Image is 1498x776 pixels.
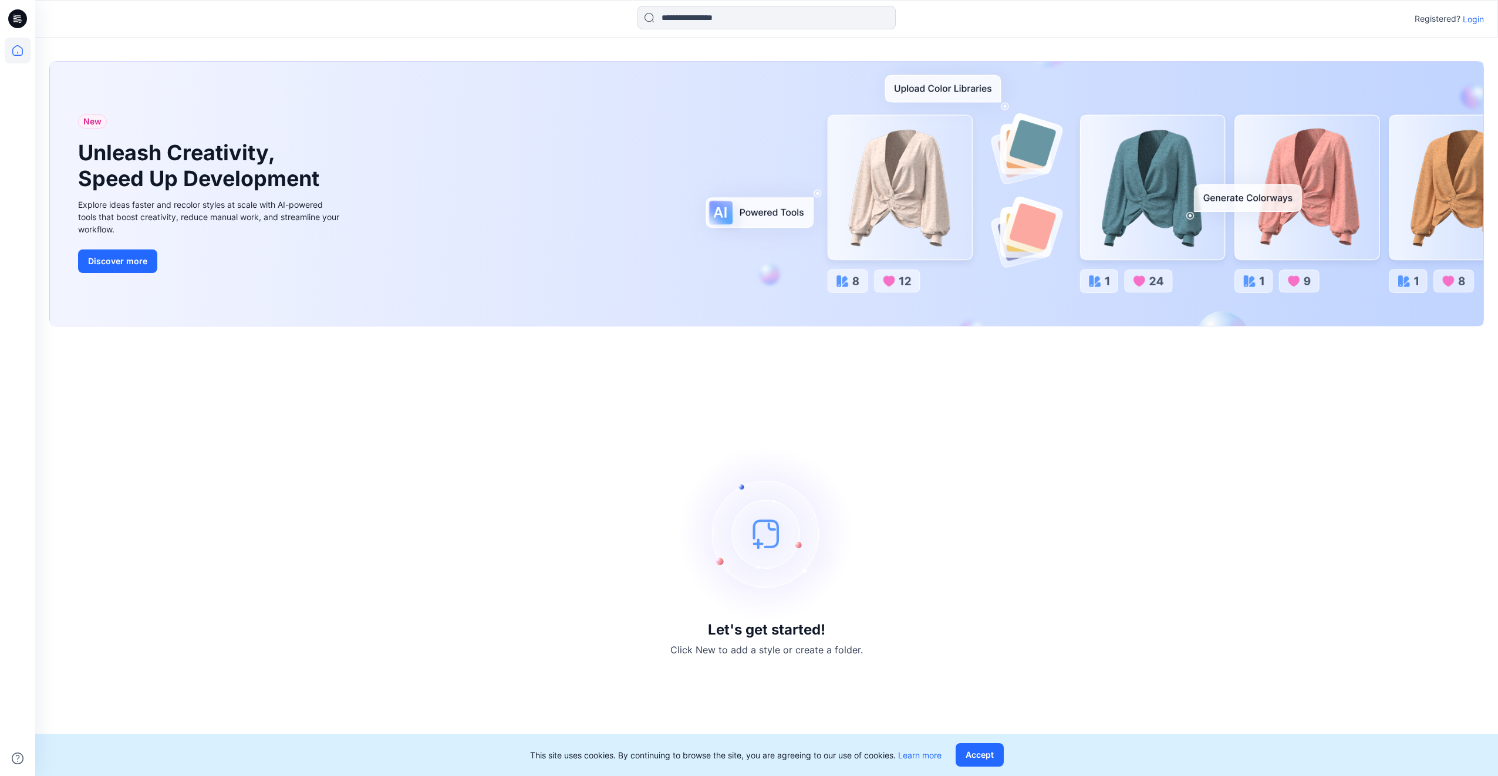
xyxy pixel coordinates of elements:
[956,743,1004,767] button: Accept
[78,198,342,235] div: Explore ideas faster and recolor styles at scale with AI-powered tools that boost creativity, red...
[679,446,855,622] img: empty-state-image.svg
[78,249,157,273] button: Discover more
[83,114,102,129] span: New
[78,140,325,191] h1: Unleash Creativity, Speed Up Development
[670,643,863,657] p: Click New to add a style or create a folder.
[530,749,942,761] p: This site uses cookies. By continuing to browse the site, you are agreeing to our use of cookies.
[708,622,825,638] h3: Let's get started!
[1415,12,1460,26] p: Registered?
[78,249,342,273] a: Discover more
[898,750,942,760] a: Learn more
[1463,13,1484,25] p: Login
